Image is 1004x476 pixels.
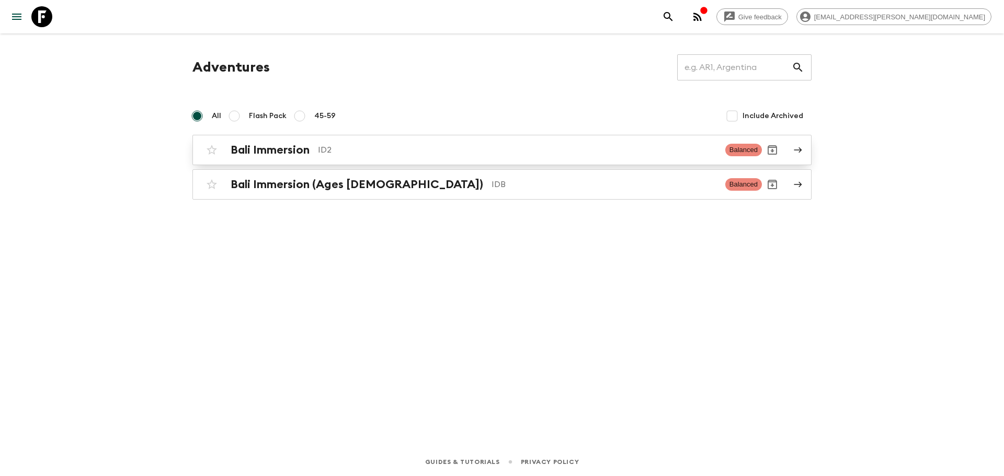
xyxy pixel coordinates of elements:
a: Privacy Policy [521,456,579,468]
span: [EMAIL_ADDRESS][PERSON_NAME][DOMAIN_NAME] [808,13,991,21]
p: ID2 [318,144,717,156]
a: Give feedback [716,8,788,25]
a: Bali Immersion (Ages [DEMOGRAPHIC_DATA])IDBBalancedArchive [192,169,812,200]
span: Balanced [725,144,762,156]
span: Give feedback [733,13,788,21]
button: Archive [762,174,783,195]
a: Guides & Tutorials [425,456,500,468]
button: search adventures [658,6,679,27]
h1: Adventures [192,57,270,78]
button: Archive [762,140,783,160]
span: Balanced [725,178,762,191]
span: Include Archived [743,111,803,121]
div: [EMAIL_ADDRESS][PERSON_NAME][DOMAIN_NAME] [796,8,991,25]
h2: Bali Immersion [231,143,310,157]
a: Bali ImmersionID2BalancedArchive [192,135,812,165]
h2: Bali Immersion (Ages [DEMOGRAPHIC_DATA]) [231,178,483,191]
span: Flash Pack [249,111,287,121]
span: All [212,111,221,121]
input: e.g. AR1, Argentina [677,53,792,82]
p: IDB [492,178,717,191]
button: menu [6,6,27,27]
span: 45-59 [314,111,336,121]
